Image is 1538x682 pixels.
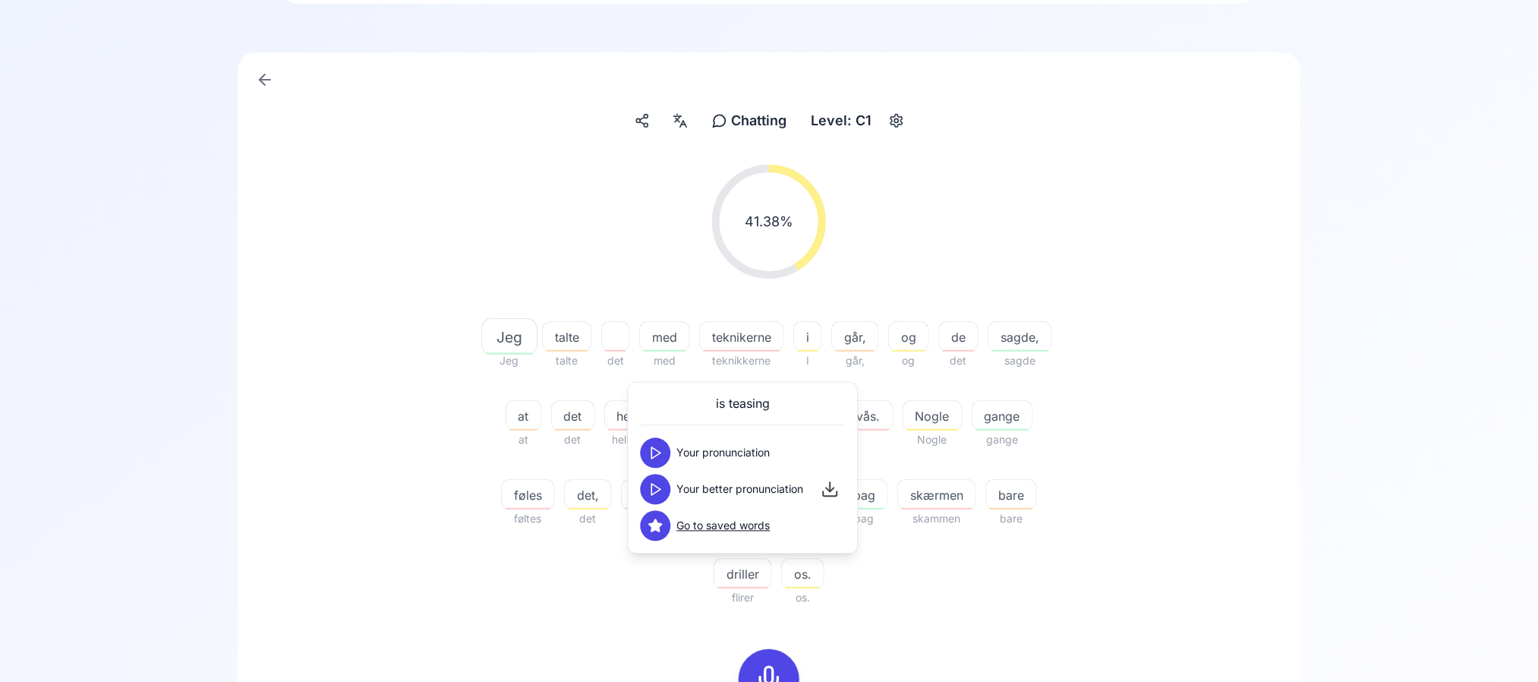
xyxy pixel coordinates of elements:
[502,486,554,504] span: føles
[486,352,533,370] span: Jeg
[565,486,611,504] span: det,
[938,352,979,370] span: det
[601,352,630,370] span: det
[903,400,963,431] button: Nogle
[831,352,879,370] span: går,
[840,479,888,510] button: bag
[805,107,878,134] div: Level: C1
[639,352,690,370] span: med
[506,431,542,449] span: at
[988,321,1052,352] button: sagde,
[845,407,893,425] span: vås.
[988,328,1051,346] span: sagde,
[732,110,787,131] span: Chatting
[793,352,822,370] span: I
[604,431,654,449] span: hellere
[985,510,1037,528] span: bare
[841,486,887,504] span: bag
[639,321,690,352] button: med
[621,479,671,510] button: som
[986,486,1036,504] span: bare
[700,328,783,346] span: teknikerne
[888,321,929,352] button: og
[552,407,594,425] span: det
[677,519,771,534] a: Go to saved words
[677,446,771,461] span: Your pronunciation
[542,352,592,370] span: talte
[988,352,1052,370] span: sagde
[506,400,542,431] button: at
[972,407,1032,425] span: gange
[716,395,770,413] span: is teasing
[844,400,893,431] button: vås.
[972,431,1033,449] span: gange
[781,558,824,589] button: os.
[543,328,591,346] span: talte
[888,352,929,370] span: og
[604,400,654,431] button: hele
[605,407,653,425] span: hele
[542,321,592,352] button: talte
[782,565,824,583] span: os.
[897,510,976,528] span: skammen
[745,211,793,232] span: 41.38 %
[714,565,771,583] span: driller
[486,321,533,352] button: Jeg
[898,486,975,504] span: skærmen
[793,321,822,352] button: i
[482,326,537,348] span: Jeg
[506,407,541,425] span: at
[794,328,821,346] span: i
[805,107,909,134] button: Level: C1
[897,479,976,510] button: skærmen
[551,431,595,449] span: det
[699,321,784,352] button: teknikerne
[889,328,928,346] span: og
[564,510,612,528] span: det
[640,328,689,346] span: med
[938,321,979,352] button: de
[903,431,963,449] span: Nogle
[622,486,670,504] span: som
[501,479,555,510] button: føles
[832,328,878,346] span: går,
[840,510,888,528] span: bag
[972,400,1033,431] button: gange
[621,510,671,528] span: som
[781,589,824,607] span: os.
[706,107,793,134] button: Chatting
[501,510,555,528] span: føltes
[714,589,772,607] span: flirer
[985,479,1037,510] button: bare
[831,321,879,352] button: går,
[699,352,784,370] span: teknikkerne
[551,400,595,431] button: det
[564,479,612,510] button: det,
[677,482,804,497] span: Your better pronunciation
[714,558,772,589] button: driller
[939,328,978,346] span: de
[903,407,962,425] span: Nogle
